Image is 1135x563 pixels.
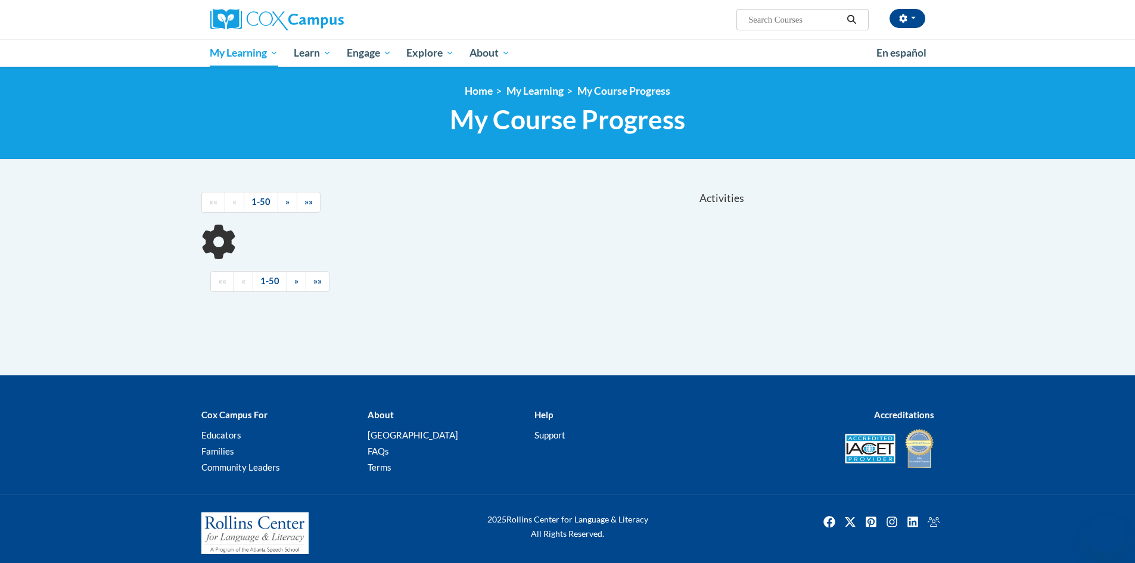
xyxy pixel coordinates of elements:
img: Cox Campus [210,9,344,30]
img: Facebook icon [820,512,839,531]
b: About [368,409,394,420]
img: Pinterest icon [862,512,881,531]
span: Learn [294,46,331,60]
img: Rollins Center for Language & Literacy - A Program of the Atlanta Speech School [201,512,309,554]
a: [GEOGRAPHIC_DATA] [368,430,458,440]
span: 2025 [487,514,506,524]
a: 1-50 [244,192,278,213]
a: Cox Campus [210,9,437,30]
a: Support [534,430,565,440]
button: Search [842,13,860,27]
span: My Course Progress [450,104,685,135]
a: My Course Progress [577,85,670,97]
a: My Learning [506,85,564,97]
a: Facebook [820,512,839,531]
img: IDA® Accredited [904,428,934,469]
a: Learn [286,39,339,67]
a: My Learning [203,39,287,67]
a: Families [201,446,234,456]
a: Previous [225,192,244,213]
a: Previous [234,271,253,292]
span: »» [313,276,322,286]
a: Instagram [882,512,901,531]
button: Account Settings [890,9,925,28]
a: Educators [201,430,241,440]
a: Explore [399,39,462,67]
a: 1-50 [253,271,287,292]
div: Rollins Center for Language & Literacy All Rights Reserved. [443,512,693,541]
span: Activities [699,192,744,205]
a: Begining [201,192,225,213]
span: » [285,197,290,207]
a: About [462,39,518,67]
b: Accreditations [874,409,934,420]
a: Community Leaders [201,462,280,472]
span: » [294,276,298,286]
span: «« [209,197,217,207]
img: LinkedIn icon [903,512,922,531]
span: »» [304,197,313,207]
span: En español [876,46,926,59]
span: About [469,46,510,60]
img: Twitter icon [841,512,860,531]
a: Terms [368,462,391,472]
span: « [241,276,245,286]
img: Instagram icon [882,512,901,531]
div: Main menu [192,39,943,67]
a: Begining [210,271,234,292]
a: Twitter [841,512,860,531]
a: Next [278,192,297,213]
b: Help [534,409,553,420]
a: Home [465,85,493,97]
a: Facebook Group [924,512,943,531]
a: End [306,271,329,292]
a: En español [869,41,934,66]
span: «« [218,276,226,286]
img: Facebook group icon [924,512,943,531]
a: Linkedin [903,512,922,531]
a: Pinterest [862,512,881,531]
a: Next [287,271,306,292]
b: Cox Campus For [201,409,268,420]
img: Accredited IACET® Provider [845,434,895,464]
span: My Learning [210,46,278,60]
a: Engage [339,39,399,67]
span: Explore [406,46,454,60]
a: End [297,192,321,213]
span: Engage [347,46,391,60]
input: Search Courses [747,13,842,27]
a: FAQs [368,446,389,456]
span: « [232,197,237,207]
iframe: Button to launch messaging window [1087,515,1125,553]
